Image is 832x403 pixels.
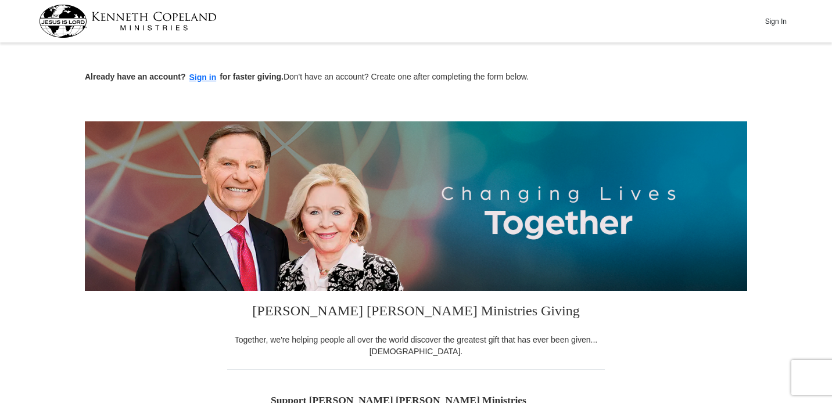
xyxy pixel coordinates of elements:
[758,12,793,30] button: Sign In
[227,334,605,357] div: Together, we're helping people all over the world discover the greatest gift that has ever been g...
[227,291,605,334] h3: [PERSON_NAME] [PERSON_NAME] Ministries Giving
[39,5,217,38] img: kcm-header-logo.svg
[85,71,747,84] p: Don't have an account? Create one after completing the form below.
[85,72,284,81] strong: Already have an account? for faster giving.
[186,71,220,84] button: Sign in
